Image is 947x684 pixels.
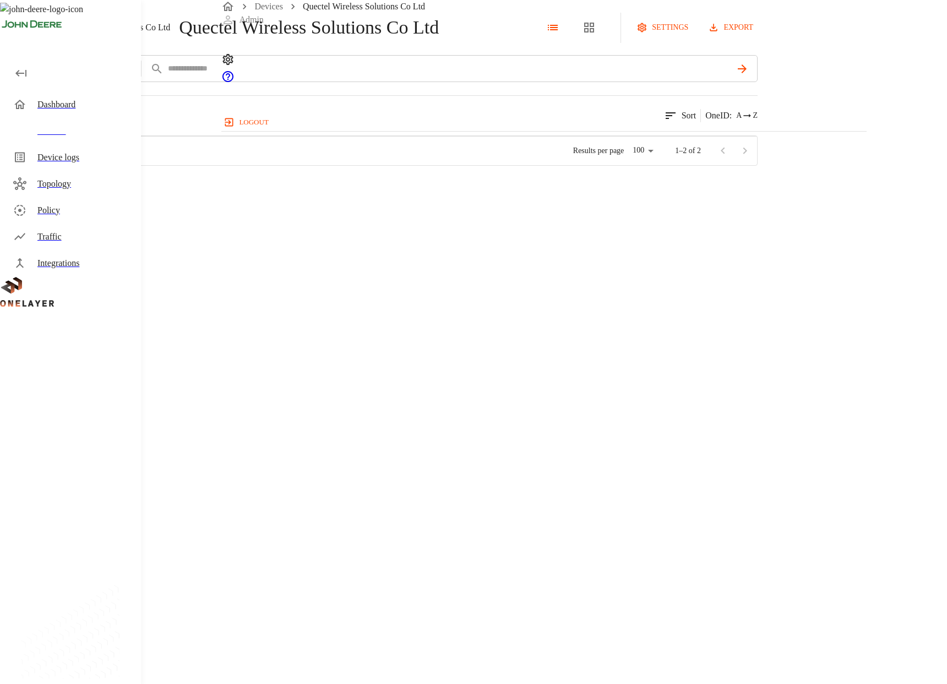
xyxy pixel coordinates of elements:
a: Devices [254,2,283,11]
span: Support Portal [221,75,235,85]
p: Results per page [573,145,624,156]
p: 1–2 of 2 [675,145,701,156]
a: onelayer-support [221,75,235,85]
a: logout [221,113,866,131]
div: 100 [628,143,657,159]
p: Admin [239,13,263,26]
button: logout [221,113,273,131]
